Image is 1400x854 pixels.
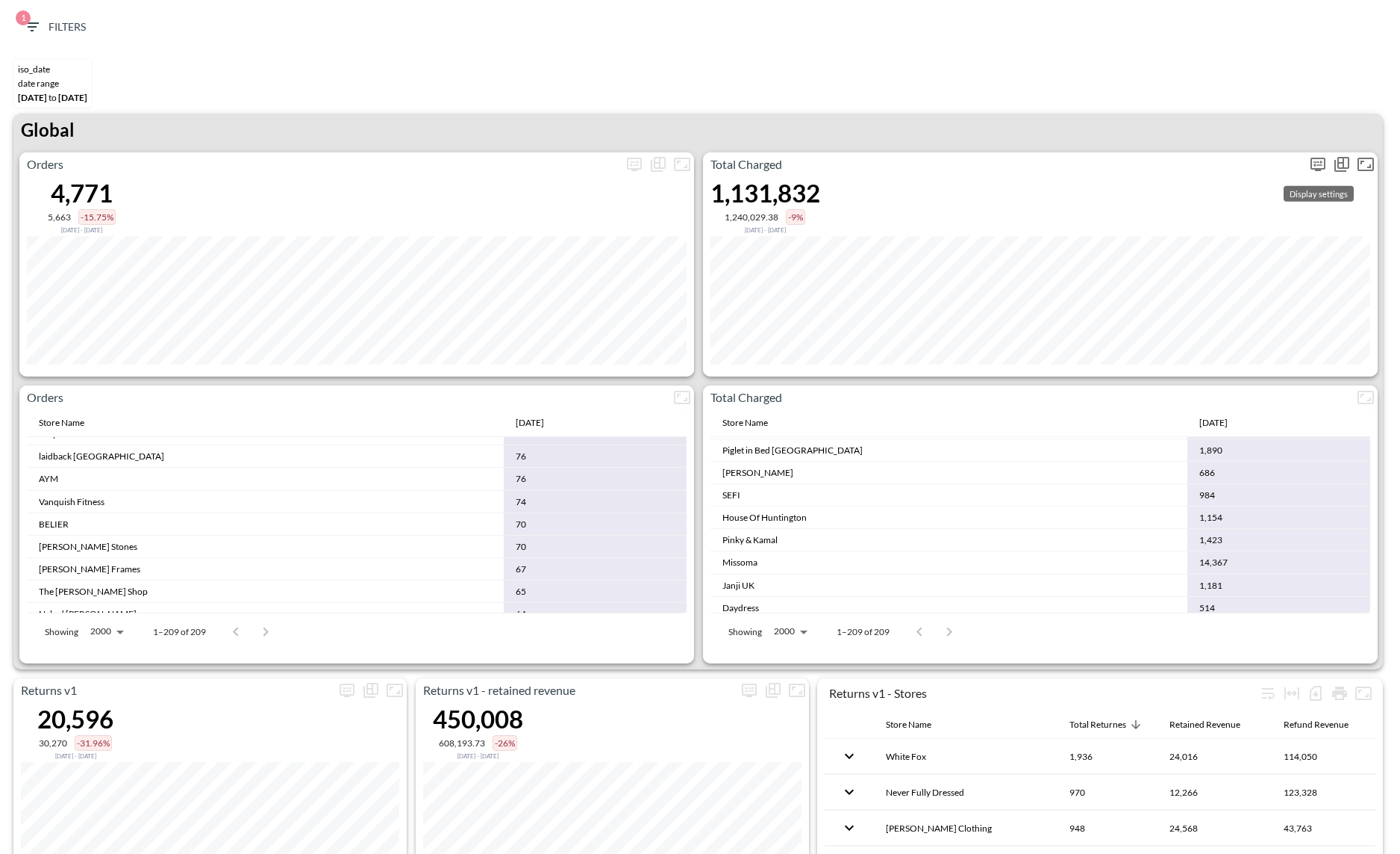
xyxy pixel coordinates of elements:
td: 686 [1187,462,1370,484]
th: 24,016 [1157,739,1272,774]
div: 4,771 [48,178,116,208]
div: 20,596 [37,704,113,734]
span: [DATE] [DATE] [18,92,87,103]
div: Total Returnes [1069,716,1126,734]
p: Returns v1 - retained revenue [416,681,737,699]
span: Sep 2025 [1199,414,1247,432]
span: Store Name [886,716,951,734]
div: Number of rows selected for download: 322 [1304,681,1328,705]
p: 1–209 of 209 [837,625,890,638]
td: Daydress [710,597,1187,619]
button: Fullscreen [785,678,809,702]
div: Compared to Aug 31, 2025 - Sep 04, 2025 [433,751,523,760]
td: Missoma [710,551,1187,574]
th: 43,763 [1272,811,1380,846]
td: 74 [504,491,687,513]
td: The [PERSON_NAME] Shop [27,581,504,603]
div: Compared to Aug 31, 2025 - Sep 04, 2025 [710,225,820,234]
button: expand row [837,815,862,841]
span: to [49,92,57,103]
div: Show chart as table [761,678,785,702]
th: 123,328 [1272,775,1380,810]
button: Fullscreen [670,386,694,409]
th: 24,568 [1157,811,1272,846]
button: expand row [837,779,862,805]
th: 948 [1057,811,1157,846]
div: Sep 2025 [1199,414,1228,432]
button: more [737,678,761,702]
p: Showing [728,625,762,638]
td: AYM [27,468,504,490]
th: 12,266 [1157,775,1272,810]
div: 1,240,029.38 [725,211,778,223]
button: Fullscreen [1351,681,1375,705]
div: -26% [493,735,517,751]
button: Fullscreen [1354,152,1378,176]
span: Retained Revenue [1169,716,1260,734]
td: 1,890 [1187,439,1370,462]
th: 114,050 [1272,739,1380,774]
td: [PERSON_NAME] Frames [27,558,504,581]
div: Show chart as table [359,678,383,702]
td: Naked [PERSON_NAME] [27,603,504,625]
div: 30,270 [39,737,67,749]
td: [PERSON_NAME] [710,462,1187,484]
td: 65 [504,581,687,603]
span: Display settings [335,678,359,702]
button: 1Filters [17,13,92,41]
p: Orders [19,389,670,406]
div: Store Name [722,414,768,432]
div: Wrap text [1256,681,1280,705]
div: Store Name [39,414,84,432]
td: laidback [GEOGRAPHIC_DATA] [27,445,504,468]
div: Compared to Aug 31, 2025 - Sep 04, 2025 [37,751,113,760]
td: 1,154 [1187,507,1370,529]
div: 2000 [84,622,129,641]
div: Show chart as table [646,152,670,176]
button: more [622,152,646,176]
div: Returns v1 - Stores [829,686,1256,700]
button: more [1306,152,1330,176]
span: Refund Revenue [1284,716,1368,734]
span: Total Returnes [1069,716,1146,734]
span: Display settings [1306,152,1330,176]
td: 14,367 [1187,551,1370,574]
p: Global [21,117,75,143]
span: Sep 2025 [516,414,563,432]
div: -9% [786,209,805,225]
td: 1,181 [1187,575,1370,597]
div: -31.96% [75,735,112,751]
div: Retained Revenue [1169,716,1240,734]
td: 514 [1187,597,1370,619]
button: expand row [837,743,862,769]
td: 64 [504,603,687,625]
p: Total Charged [703,155,1306,173]
td: 70 [504,513,687,536]
th: 1,936 [1057,739,1157,774]
button: Fullscreen [670,152,694,176]
div: 608,193.73 [439,737,485,749]
div: Print [1328,681,1351,705]
div: Store Name [886,716,931,734]
td: Pinky & Kamal [710,529,1187,551]
td: SEFI [710,484,1187,507]
p: Total Charged [703,389,1354,406]
td: Vanquish Fitness [27,491,504,513]
th: White Fox [874,739,1057,774]
div: Refund Revenue [1284,716,1349,734]
span: Display settings [737,678,761,702]
td: 70 [504,536,687,558]
span: Display settings [622,152,646,176]
div: Display settings [1284,186,1354,202]
th: Blakely Clothing [874,811,1057,846]
div: 5,663 [48,211,71,223]
div: DATE RANGE [18,78,87,89]
span: Filters [23,18,86,37]
td: 76 [504,468,687,490]
span: Store Name [722,414,787,432]
th: Never Fully Dressed [874,775,1057,810]
span: Store Name [39,414,104,432]
p: Showing [45,625,78,638]
div: Compared to Aug 31, 2025 - Sep 04, 2025 [48,225,116,234]
td: 1,423 [1187,529,1370,551]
